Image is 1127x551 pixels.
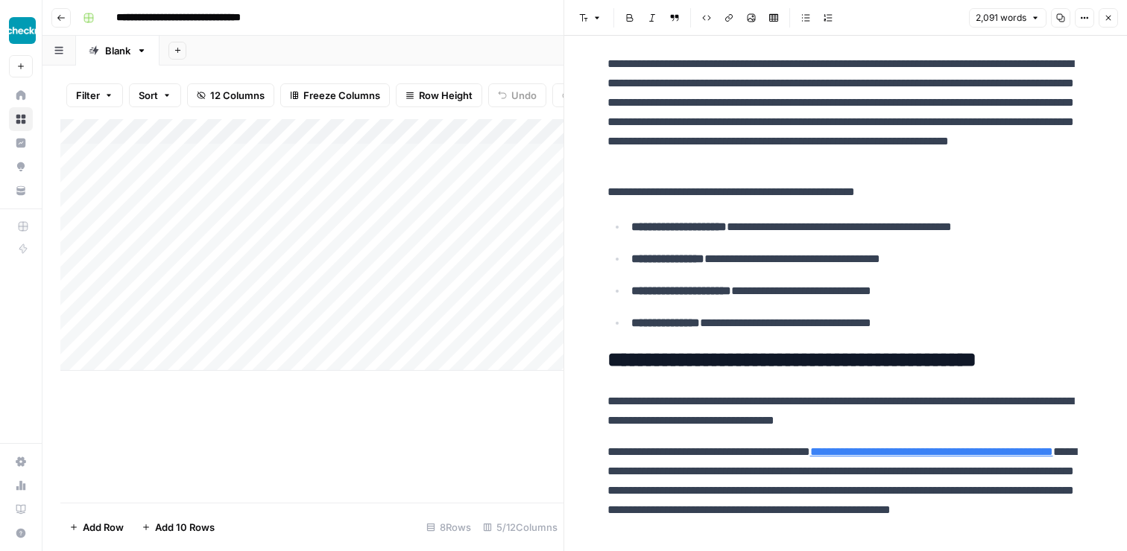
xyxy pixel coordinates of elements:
[488,83,546,107] button: Undo
[83,520,124,535] span: Add Row
[139,88,158,103] span: Sort
[396,83,482,107] button: Row Height
[9,12,33,49] button: Workspace: Checkr
[76,36,160,66] a: Blank
[9,155,33,179] a: Opportunities
[60,515,133,539] button: Add Row
[105,43,130,58] div: Blank
[976,11,1026,25] span: 2,091 words
[9,107,33,131] a: Browse
[9,497,33,521] a: Learning Hub
[210,88,265,103] span: 12 Columns
[76,88,100,103] span: Filter
[9,474,33,497] a: Usage
[187,83,274,107] button: 12 Columns
[9,521,33,545] button: Help + Support
[129,83,181,107] button: Sort
[9,131,33,155] a: Insights
[419,88,473,103] span: Row Height
[280,83,390,107] button: Freeze Columns
[420,515,477,539] div: 8 Rows
[66,83,123,107] button: Filter
[511,88,537,103] span: Undo
[133,515,224,539] button: Add 10 Rows
[9,450,33,474] a: Settings
[9,179,33,203] a: Your Data
[969,8,1046,28] button: 2,091 words
[303,88,380,103] span: Freeze Columns
[9,83,33,107] a: Home
[477,515,563,539] div: 5/12 Columns
[155,520,215,535] span: Add 10 Rows
[9,17,36,44] img: Checkr Logo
